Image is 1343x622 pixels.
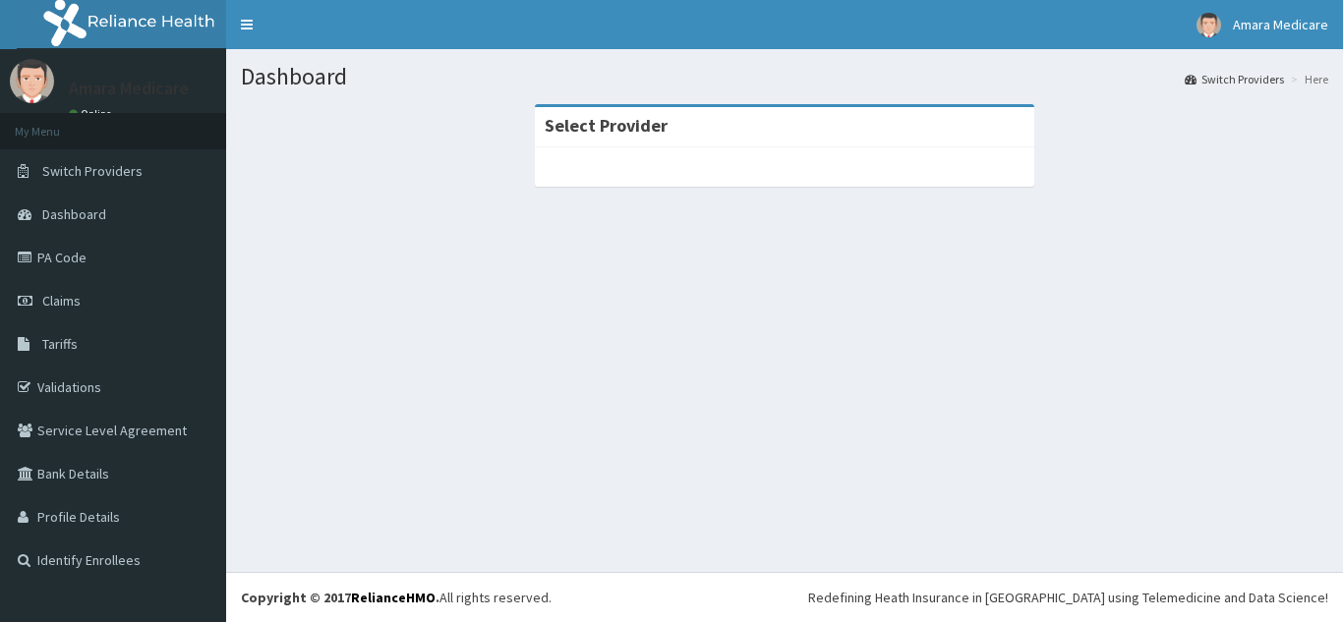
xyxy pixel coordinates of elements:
a: RelianceHMO [351,589,436,606]
span: Dashboard [42,205,106,223]
footer: All rights reserved. [226,572,1343,622]
div: Redefining Heath Insurance in [GEOGRAPHIC_DATA] using Telemedicine and Data Science! [808,588,1328,607]
li: Here [1286,71,1328,87]
span: Tariffs [42,335,78,353]
span: Claims [42,292,81,310]
h1: Dashboard [241,64,1328,89]
strong: Copyright © 2017 . [241,589,439,606]
img: User Image [10,59,54,103]
strong: Select Provider [545,114,668,137]
a: Switch Providers [1185,71,1284,87]
a: Online [69,107,116,121]
span: Switch Providers [42,162,143,180]
img: User Image [1197,13,1221,37]
p: Amara Medicare [69,80,189,97]
span: Amara Medicare [1233,16,1328,33]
